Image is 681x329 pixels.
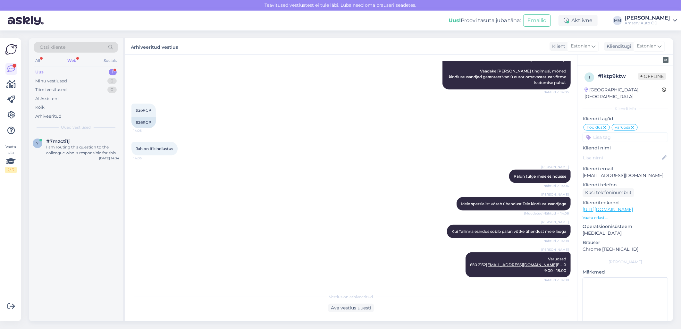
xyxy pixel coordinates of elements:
[35,69,44,75] div: Uus
[625,15,670,21] div: [PERSON_NAME]
[61,124,91,130] span: Uued vestlused
[583,145,668,151] p: Kliendi nimi
[559,15,598,26] div: Aktiivne
[543,183,569,188] span: Nähtud ✓ 14:06
[583,188,634,197] div: Küsi telefoninumbrit
[524,211,569,216] span: (Muudetud) Nähtud ✓ 14:06
[663,57,668,63] img: zendesk
[133,128,157,133] span: 14:05
[35,87,67,93] div: Tiimi vestlused
[131,42,178,51] label: Arhiveeritud vestlus
[541,192,569,197] span: [PERSON_NAME]
[583,239,668,246] p: Brauser
[571,43,590,50] span: Estonian
[461,201,566,206] span: Meie spetsialist võtab ühendust Teie kindlustusandjaga
[486,262,557,267] a: [EMAIL_ADDRESS][DOMAIN_NAME]
[107,87,117,93] div: 0
[583,269,668,275] p: Märkmed
[514,174,566,179] span: Palun tulge meie esindusse
[5,43,17,55] img: Askly Logo
[589,75,590,80] span: 1
[35,104,45,111] div: Kõik
[583,230,668,237] p: [MEDICAL_DATA]
[625,15,677,26] a: [PERSON_NAME]Amserv Auto OÜ
[37,141,39,146] span: 7
[46,144,119,156] div: I am routing this question to the colleague who is responsible for this topic. The reply might ta...
[583,259,668,265] div: [PERSON_NAME]
[5,144,17,173] div: Vaata siia
[131,117,156,128] div: 926RCP
[583,115,668,122] p: Kliendi tag'id
[40,44,65,51] span: Otsi kliente
[541,164,569,169] span: [PERSON_NAME]
[587,125,602,129] span: hooldus
[583,207,633,212] a: [URL][DOMAIN_NAME]
[541,247,569,252] span: [PERSON_NAME]
[638,73,666,80] span: Offline
[625,21,670,26] div: Amserv Auto OÜ
[598,72,638,80] div: # 1ktp9ktw
[613,16,622,25] div: MM
[107,78,117,84] div: 0
[136,108,151,113] span: 926RCP
[543,278,569,283] span: Nähtud ✓ 14:08
[615,125,630,129] span: varuosa
[329,294,373,300] span: Vestlus on arhiveeritud
[543,90,569,95] span: Nähtud ✓ 14:05
[5,167,17,173] div: 2 / 3
[637,43,656,50] span: Estonian
[109,69,117,75] div: 1
[46,139,70,144] span: #7mzcti1j
[102,56,118,65] div: Socials
[451,229,566,234] span: Kui Tallinna esindus sobib palun võtke ühendust meie laoga
[583,106,668,112] div: Kliendi info
[328,304,374,312] div: Ava vestlus uuesti
[604,43,631,50] div: Klienditugi
[99,156,119,161] div: [DATE] 14:34
[583,132,668,142] input: Lisa tag
[584,87,662,100] div: [GEOGRAPHIC_DATA], [GEOGRAPHIC_DATA]
[136,146,173,151] span: Jah on If kindlustus
[449,17,461,23] b: Uus!
[583,215,668,221] p: Vaata edasi ...
[133,156,157,161] span: 14:05
[35,113,62,120] div: Arhiveeritud
[583,246,668,253] p: Chrome [TECHNICAL_ID]
[583,165,668,172] p: Kliendi email
[583,172,668,179] p: [EMAIL_ADDRESS][DOMAIN_NAME]
[35,96,59,102] div: AI Assistent
[66,56,78,65] div: Web
[543,239,569,243] span: Nähtud ✓ 14:08
[541,220,569,224] span: [PERSON_NAME]
[583,181,668,188] p: Kliendi telefon
[470,257,566,273] span: Varuosad 650 2152 E – R 9.00 - 18.00
[34,56,41,65] div: All
[583,223,668,230] p: Operatsioonisüsteem
[583,154,661,161] input: Lisa nimi
[35,78,67,84] div: Minu vestlused
[449,17,521,24] div: Proovi tasuta juba täna:
[523,14,551,27] button: Emailid
[583,199,668,206] p: Klienditeekond
[550,43,565,50] div: Klient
